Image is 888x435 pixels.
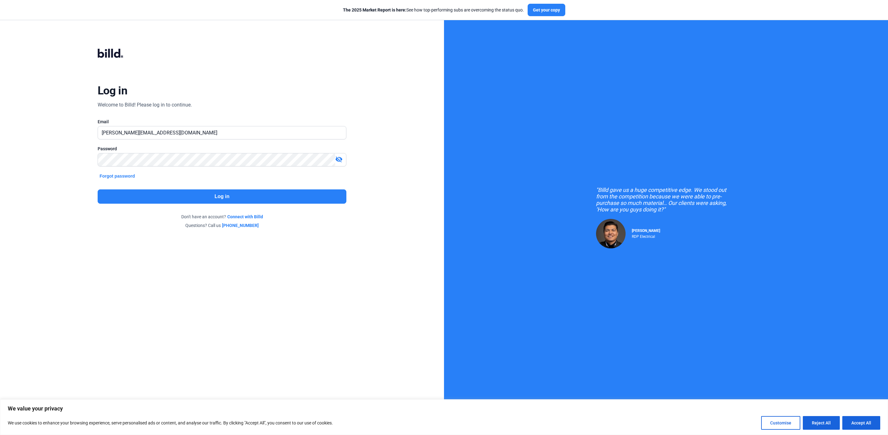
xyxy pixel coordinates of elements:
[596,219,626,248] img: Raul Pacheco
[227,214,263,220] a: Connect with Billd
[343,7,524,13] div: See how top-performing subs are overcoming the status quo.
[98,173,137,179] button: Forgot password
[8,405,880,412] p: We value your privacy
[98,101,192,109] div: Welcome to Billd! Please log in to continue.
[98,146,346,152] div: Password
[98,119,346,125] div: Email
[335,156,343,163] mat-icon: visibility_off
[528,4,565,16] button: Get your copy
[761,416,800,430] button: Customise
[842,416,880,430] button: Accept All
[98,214,346,220] div: Don't have an account?
[98,222,346,229] div: Questions? Call us
[343,7,406,12] span: The 2025 Market Report is here:
[98,84,127,97] div: Log in
[632,229,660,233] span: [PERSON_NAME]
[98,189,346,204] button: Log in
[222,222,259,229] a: [PHONE_NUMBER]
[596,187,736,213] div: "Billd gave us a huge competitive edge. We stood out from the competition because we were able to...
[803,416,840,430] button: Reject All
[8,419,333,427] p: We use cookies to enhance your browsing experience, serve personalised ads or content, and analys...
[632,233,660,239] div: RDP Electrical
